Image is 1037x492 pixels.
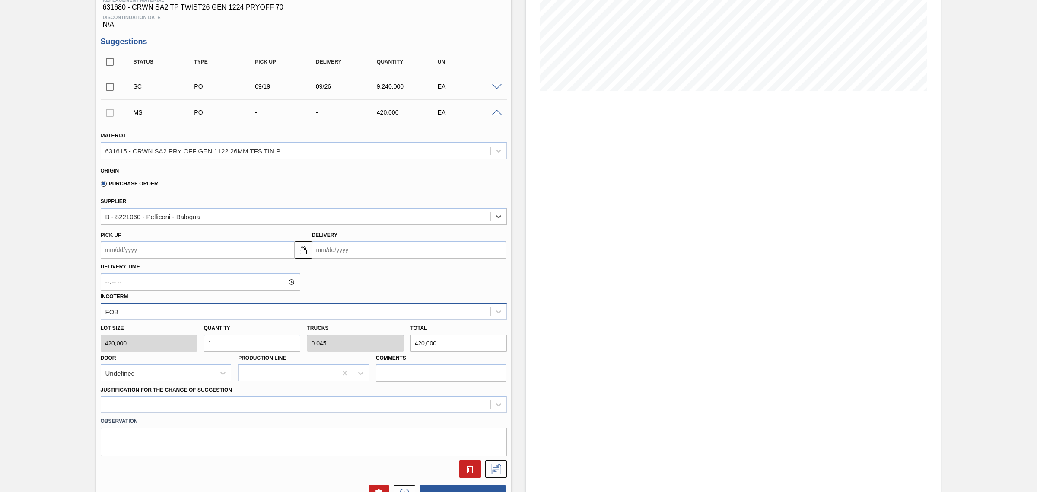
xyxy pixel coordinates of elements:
div: - [253,109,322,116]
span: Discontinuation Date [103,15,505,20]
button: locked [295,241,312,259]
label: Pick up [101,232,122,238]
label: Supplier [101,198,127,204]
input: mm/dd/yyyy [312,241,506,259]
h3: Suggestions [101,37,507,46]
label: Justification for the Change of Suggestion [101,387,232,393]
div: Purchase order [192,83,261,90]
label: Delivery Time [101,261,300,273]
img: locked [298,245,309,255]
label: Quantity [204,325,230,331]
label: Total [410,325,427,331]
label: Production Line [238,355,286,361]
label: Door [101,355,116,361]
div: N/A [101,11,507,29]
label: Comments [376,352,507,364]
div: Delete Suggestion [455,460,481,478]
div: 631615 - CRWN SA2 PRY OFF GEN 1122 26MM TFS TIN P [105,147,280,154]
div: B - 8221060 - Pelliconi - Balogna [105,213,200,220]
div: 420,000 [375,109,444,116]
label: Trucks [307,325,329,331]
label: Delivery [312,232,338,238]
div: FOB [105,308,119,315]
div: Type [192,59,261,65]
div: Undefined [105,369,135,377]
label: Material [101,133,127,139]
div: EA [436,83,505,90]
div: Status [131,59,200,65]
input: mm/dd/yyyy [101,241,295,259]
label: Purchase Order [101,181,158,187]
div: Suggestion Created [131,83,200,90]
label: Incoterm [101,294,128,300]
div: Purchase order [192,109,261,116]
label: Observation [101,415,507,428]
div: Quantity [375,59,444,65]
label: Lot size [101,322,197,335]
div: Save Suggestion [481,460,507,478]
div: EA [436,109,505,116]
div: Delivery [314,59,383,65]
div: UN [436,59,505,65]
div: 09/19/2025 [253,83,322,90]
span: 631680 - CRWN SA2 TP TWIST26 GEN 1224 PRYOFF 70 [103,3,505,11]
label: Origin [101,168,119,174]
div: 09/26/2025 [314,83,383,90]
div: - [314,109,383,116]
div: Manual Suggestion [131,109,200,116]
div: 9,240,000 [375,83,444,90]
div: Pick up [253,59,322,65]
